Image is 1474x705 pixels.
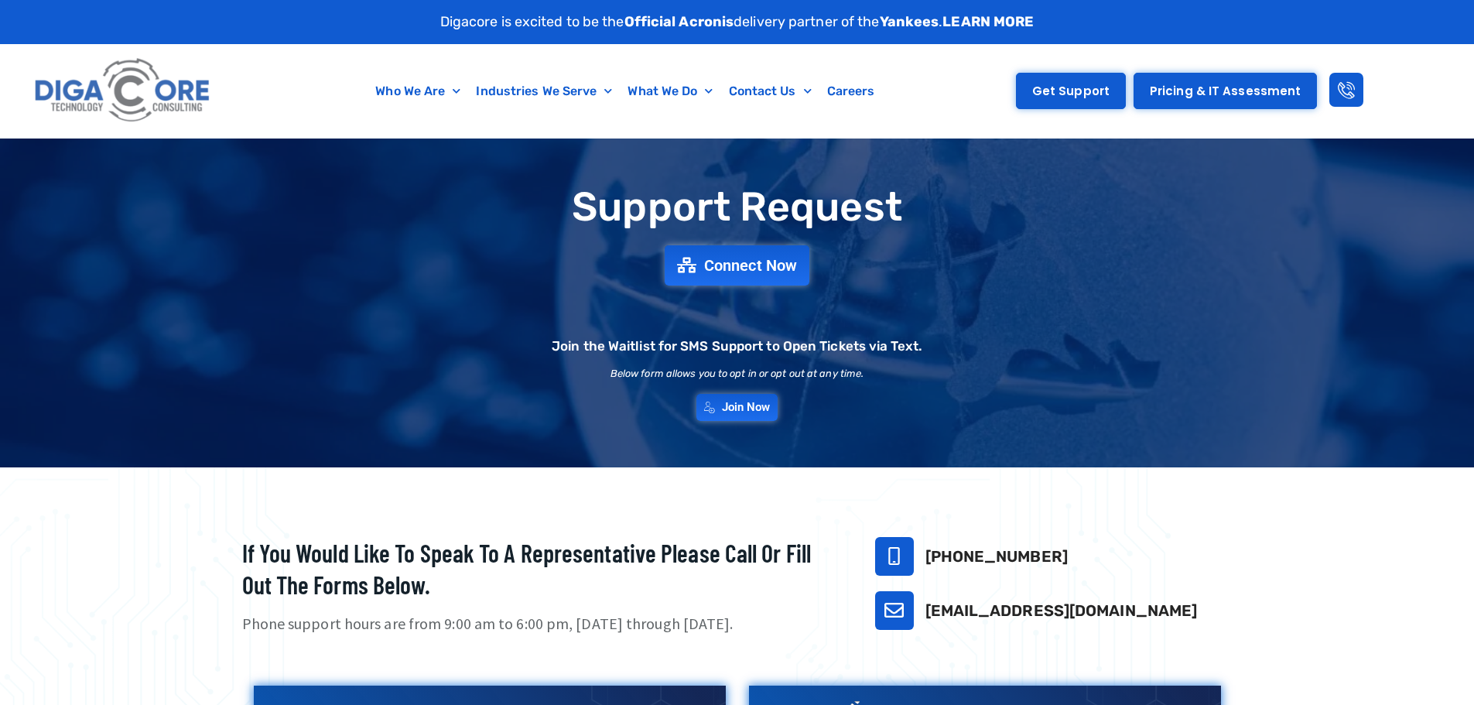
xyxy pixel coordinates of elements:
a: support@digacore.com [875,591,914,630]
a: [EMAIL_ADDRESS][DOMAIN_NAME] [925,601,1198,620]
a: [PHONE_NUMBER] [925,547,1068,566]
a: Careers [819,74,883,109]
strong: Yankees [880,13,939,30]
span: Pricing & IT Assessment [1150,85,1301,97]
a: Get Support [1016,73,1126,109]
a: Pricing & IT Assessment [1134,73,1317,109]
a: What We Do [620,74,720,109]
p: Phone support hours are from 9:00 am to 6:00 pm, [DATE] through [DATE]. [242,613,836,635]
a: Connect Now [665,245,809,286]
a: Contact Us [721,74,819,109]
a: 732-646-5725 [875,537,914,576]
strong: Official Acronis [624,13,734,30]
a: Join Now [696,394,778,421]
h2: If you would like to speak to a representative please call or fill out the forms below. [242,537,836,601]
img: Digacore logo 1 [30,52,216,130]
nav: Menu [290,74,961,109]
span: Join Now [722,402,771,413]
a: LEARN MORE [942,13,1034,30]
a: Industries We Serve [468,74,620,109]
p: Digacore is excited to be the delivery partner of the . [440,12,1035,33]
h2: Below form allows you to opt in or opt out at any time. [610,368,864,378]
h1: Support Request [203,185,1271,229]
h2: Join the Waitlist for SMS Support to Open Tickets via Text. [552,340,922,353]
a: Who We Are [368,74,468,109]
span: Connect Now [704,258,797,273]
span: Get Support [1032,85,1110,97]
